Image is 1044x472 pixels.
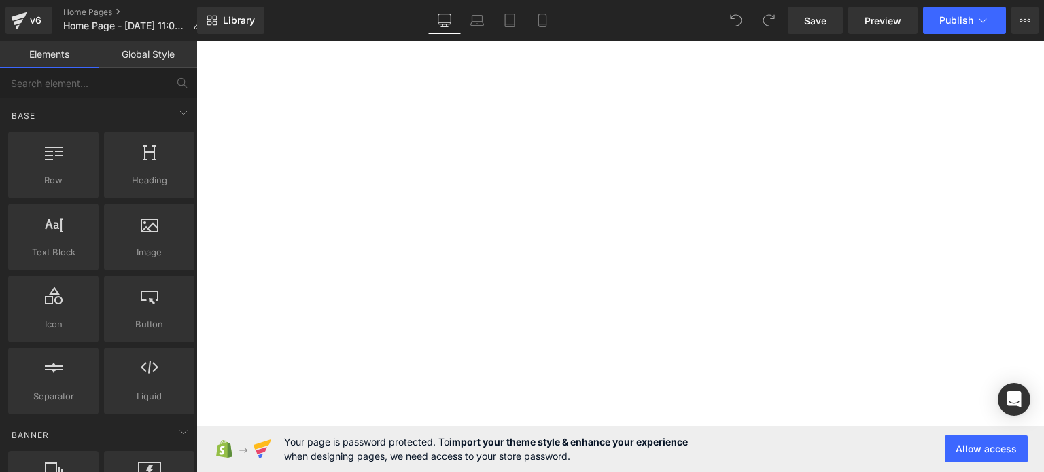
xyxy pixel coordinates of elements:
[5,7,52,34] a: v6
[945,435,1028,462] button: Allow access
[755,7,782,34] button: Redo
[197,7,264,34] a: New Library
[12,173,94,187] span: Row
[108,245,190,259] span: Image
[848,7,918,34] a: Preview
[99,41,197,68] a: Global Style
[428,7,461,34] a: Desktop
[63,7,213,18] a: Home Pages
[449,436,688,448] strong: import your theme style & enhance your experience
[12,317,94,331] span: Icon
[865,14,901,28] span: Preview
[12,245,94,259] span: Text Block
[223,14,255,26] span: Library
[10,109,37,122] span: Base
[27,12,44,29] div: v6
[723,7,750,34] button: Undo
[284,435,688,463] span: Your page is password protected. To when designing pages, we need access to your store password.
[923,7,1006,34] button: Publish
[10,429,50,441] span: Banner
[12,389,94,403] span: Separator
[108,173,190,187] span: Heading
[108,389,190,403] span: Liquid
[939,15,973,26] span: Publish
[493,7,526,34] a: Tablet
[461,7,493,34] a: Laptop
[804,14,826,28] span: Save
[526,7,559,34] a: Mobile
[63,20,188,31] span: Home Page - [DATE] 11:07:19
[108,317,190,331] span: Button
[1011,7,1039,34] button: More
[998,383,1030,416] div: Open Intercom Messenger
